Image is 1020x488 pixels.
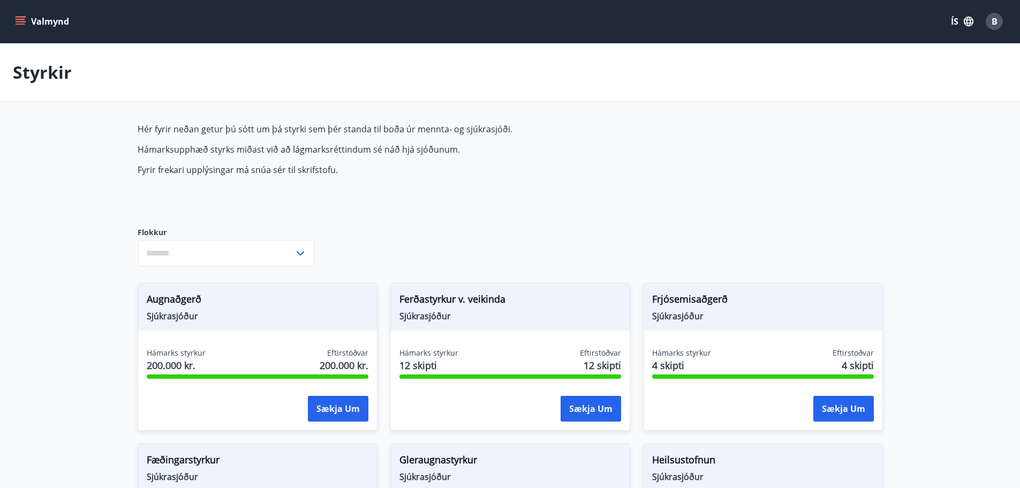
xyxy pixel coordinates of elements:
[147,348,206,358] span: Hámarks styrkur
[399,292,621,310] span: Ferðastyrkur v. veikinda
[833,348,874,358] span: Eftirstöðvar
[147,453,368,471] span: Fæðingarstyrkur
[813,396,874,422] button: Sækja um
[399,348,458,358] span: Hámarks styrkur
[147,292,368,310] span: Augnaðgerð
[652,310,874,322] span: Sjúkrasjóður
[13,61,72,84] p: Styrkir
[580,348,621,358] span: Eftirstöðvar
[399,471,621,483] span: Sjúkrasjóður
[308,396,368,422] button: Sækja um
[138,123,643,135] p: Hér fyrir neðan getur þú sótt um þá styrki sem þér standa til boða úr mennta- og sjúkrasjóði.
[945,12,979,31] button: ÍS
[138,144,643,155] p: Hámarksupphæð styrks miðast við að lágmarksréttindum sé náð hjá sjóðunum.
[842,358,874,372] span: 4 skipti
[399,310,621,322] span: Sjúkrasjóður
[327,348,368,358] span: Eftirstöðvar
[992,16,998,27] span: B
[320,358,368,372] span: 200.000 kr.
[561,396,621,422] button: Sækja um
[584,358,621,372] span: 12 skipti
[652,453,874,471] span: Heilsustofnun
[147,358,206,372] span: 200.000 kr.
[652,471,874,483] span: Sjúkrasjóður
[652,348,711,358] span: Hámarks styrkur
[147,310,368,322] span: Sjúkrasjóður
[138,227,314,238] label: Flokkur
[147,471,368,483] span: Sjúkrasjóður
[13,12,73,31] button: menu
[652,292,874,310] span: Frjósemisaðgerð
[981,9,1007,34] button: B
[652,358,711,372] span: 4 skipti
[399,358,458,372] span: 12 skipti
[399,453,621,471] span: Gleraugnastyrkur
[138,164,643,176] p: Fyrir frekari upplýsingar má snúa sér til skrifstofu.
